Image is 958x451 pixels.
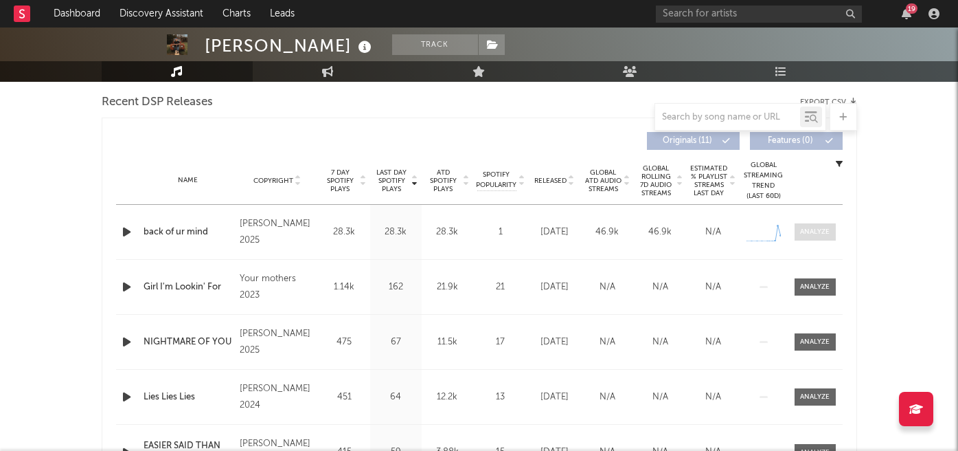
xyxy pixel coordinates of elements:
[690,280,736,294] div: N/A
[425,225,470,239] div: 28.3k
[637,225,683,239] div: 46.9k
[750,132,843,150] button: Features(0)
[253,177,293,185] span: Copyright
[690,335,736,349] div: N/A
[477,225,525,239] div: 1
[637,335,683,349] div: N/A
[902,8,911,19] button: 19
[584,225,630,239] div: 46.9k
[102,94,213,111] span: Recent DSP Releases
[584,335,630,349] div: N/A
[374,335,418,349] div: 67
[374,168,410,193] span: Last Day Spotify Plays
[374,225,418,239] div: 28.3k
[477,335,525,349] div: 17
[374,390,418,404] div: 64
[240,381,315,414] div: [PERSON_NAME] 2024
[637,164,675,197] span: Global Rolling 7D Audio Streams
[647,132,740,150] button: Originals(11)
[322,390,367,404] div: 451
[205,34,375,57] div: [PERSON_NAME]
[759,137,822,145] span: Features ( 0 )
[906,3,917,14] div: 19
[584,168,622,193] span: Global ATD Audio Streams
[532,390,578,404] div: [DATE]
[743,160,784,201] div: Global Streaming Trend (Last 60D)
[532,225,578,239] div: [DATE]
[322,335,367,349] div: 475
[477,390,525,404] div: 13
[425,335,470,349] div: 11.5k
[240,216,315,249] div: [PERSON_NAME] 2025
[322,280,367,294] div: 1.14k
[392,34,478,55] button: Track
[425,280,470,294] div: 21.9k
[425,168,461,193] span: ATD Spotify Plays
[637,390,683,404] div: N/A
[800,98,857,107] button: Export CSV
[584,390,630,404] div: N/A
[322,168,358,193] span: 7 Day Spotify Plays
[690,225,736,239] div: N/A
[144,335,233,349] a: NIGHTMARE OF YOU
[656,5,862,23] input: Search for artists
[690,164,728,197] span: Estimated % Playlist Streams Last Day
[690,390,736,404] div: N/A
[656,137,719,145] span: Originals ( 11 )
[477,280,525,294] div: 21
[144,175,233,186] div: Name
[144,225,233,239] a: back of ur mind
[322,225,367,239] div: 28.3k
[637,280,683,294] div: N/A
[534,177,567,185] span: Released
[532,335,578,349] div: [DATE]
[655,112,800,123] input: Search by song name or URL
[144,280,233,294] a: Girl I'm Lookin' For
[240,326,315,359] div: [PERSON_NAME] 2025
[476,170,516,190] span: Spotify Popularity
[425,390,470,404] div: 12.2k
[144,390,233,404] a: Lies Lies Lies
[374,280,418,294] div: 162
[532,280,578,294] div: [DATE]
[240,271,315,304] div: Your mothers 2023
[584,280,630,294] div: N/A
